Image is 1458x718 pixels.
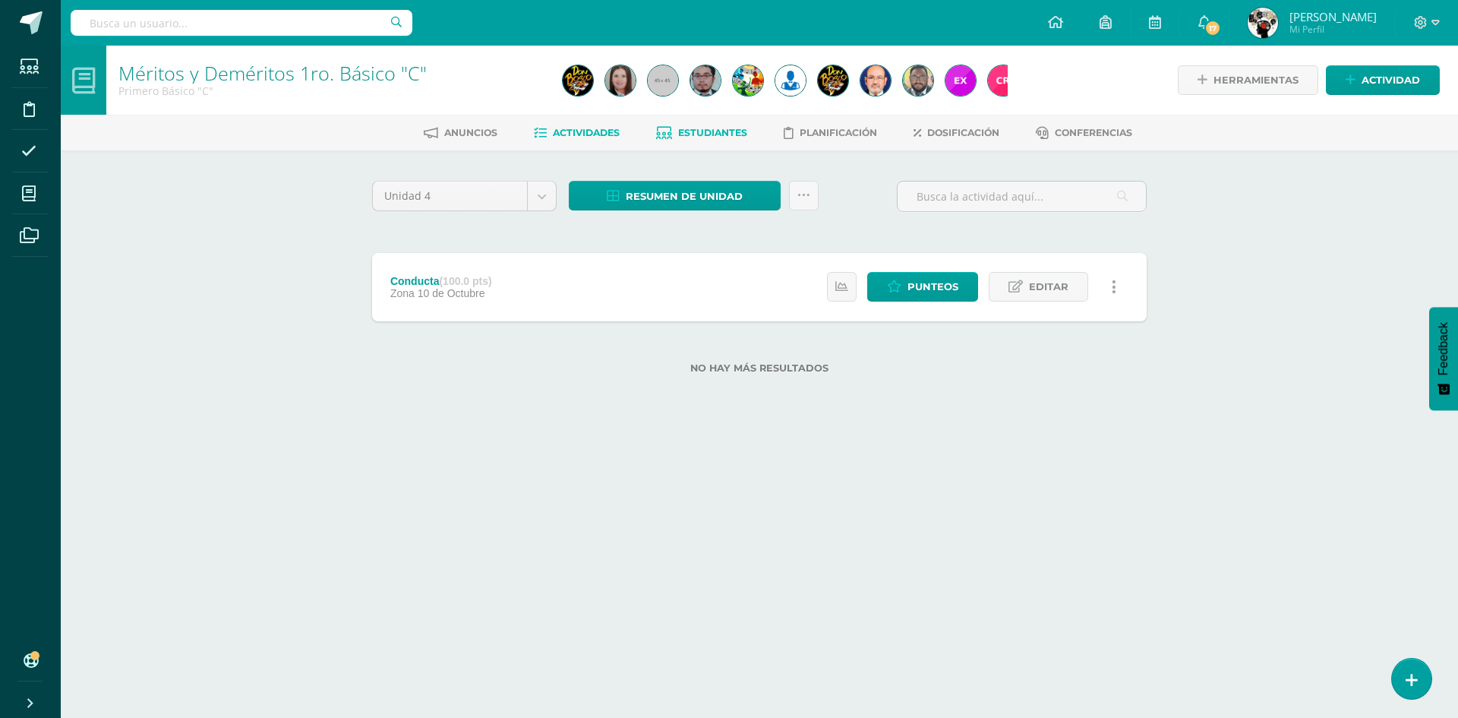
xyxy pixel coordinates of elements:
[1289,23,1377,36] span: Mi Perfil
[384,182,516,210] span: Unidad 4
[390,275,492,287] div: Conducta
[775,65,806,96] img: da59f6ea21f93948affb263ca1346426.png
[118,60,427,86] a: Méritos y Deméritos 1ro. Básico "C"
[898,182,1146,211] input: Busca la actividad aquí...
[907,273,958,301] span: Punteos
[626,182,743,210] span: Resumen de unidad
[1429,307,1458,410] button: Feedback - Mostrar encuesta
[1036,121,1132,145] a: Conferencias
[1437,322,1450,375] span: Feedback
[373,182,556,210] a: Unidad 4
[903,65,933,96] img: bed464ecf211d7b12cd6e304ab9921a6.png
[372,362,1147,374] label: No hay más resultados
[914,121,999,145] a: Dosificación
[784,121,877,145] a: Planificación
[390,287,415,299] span: Zona
[424,121,497,145] a: Anuncios
[1362,66,1420,94] span: Actividad
[569,181,781,210] a: Resumen de unidad
[534,121,620,145] a: Actividades
[733,65,763,96] img: 852c373e651f39172791dbf6cd0291a6.png
[71,10,412,36] input: Busca un usuario...
[690,65,721,96] img: c79a8ee83a32926c67f9bb364e6b58c4.png
[553,127,620,138] span: Actividades
[988,65,1018,96] img: e3ffac15afa6ee5300c516ab87d4e208.png
[1178,65,1318,95] a: Herramientas
[800,127,877,138] span: Planificación
[118,62,544,84] h1: Méritos y Deméritos 1ro. Básico "C"
[605,65,636,96] img: e03ec1ec303510e8e6f60bf4728ca3bf.png
[444,127,497,138] span: Anuncios
[563,65,593,96] img: e848a06d305063da6e408c2e705eb510.png
[1213,66,1299,94] span: Herramientas
[945,65,976,96] img: 15a074f41613a7f727dddaabd9de4821.png
[648,65,678,96] img: 45x45
[818,65,848,96] img: 51daec255f9cabefddb2cff9a8f95120.png
[656,121,747,145] a: Estudiantes
[1248,8,1278,38] img: 6048ae9c2eba16dcb25a041118cbde53.png
[418,287,485,299] span: 10 de Octubre
[1326,65,1440,95] a: Actividad
[927,127,999,138] span: Dosificación
[1204,20,1221,36] span: 17
[118,84,544,98] div: Primero Básico 'C'
[867,272,978,302] a: Punteos
[439,275,491,287] strong: (100.0 pts)
[678,127,747,138] span: Estudiantes
[1029,273,1068,301] span: Editar
[1055,127,1132,138] span: Conferencias
[860,65,891,96] img: 3d645cbe1293924e2eb96234d7fd56d6.png
[1289,9,1377,24] span: [PERSON_NAME]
